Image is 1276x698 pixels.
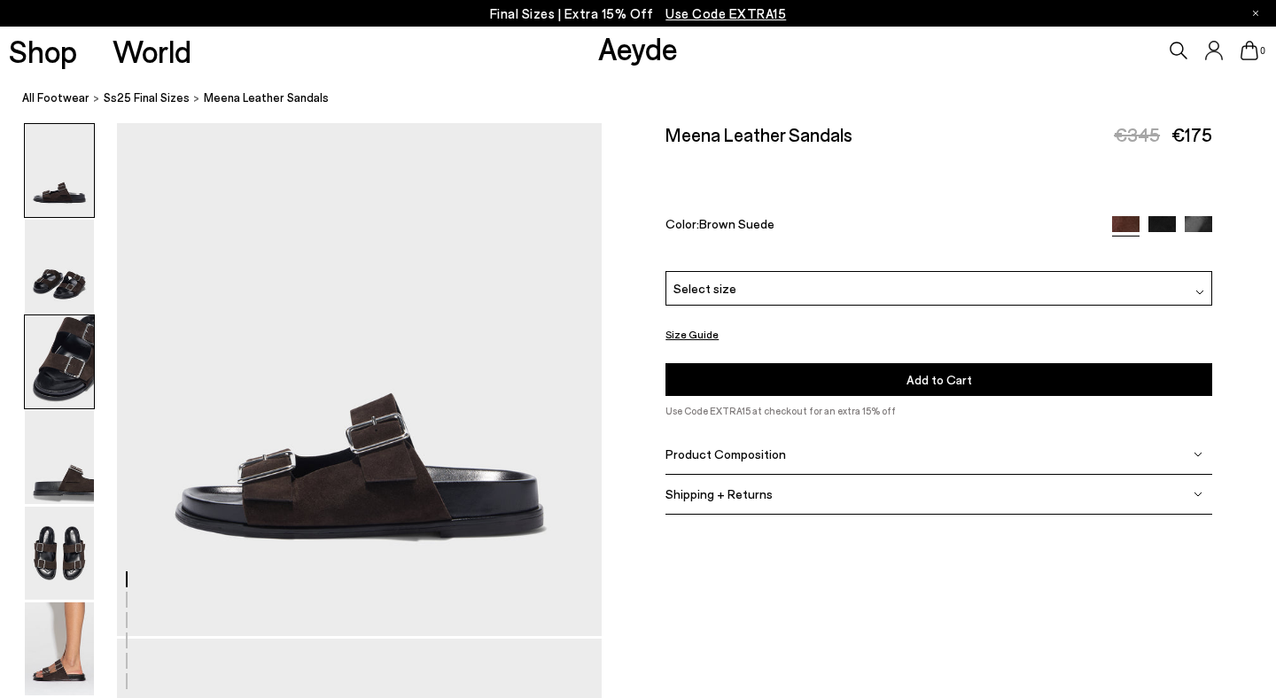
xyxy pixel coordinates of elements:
[665,486,773,501] span: Shipping + Returns
[25,602,94,695] img: Meena Leather Sandals - Image 6
[665,363,1212,396] button: Add to Cart
[906,372,972,387] span: Add to Cart
[665,123,852,145] h2: Meena Leather Sandals
[25,315,94,408] img: Meena Leather Sandals - Image 3
[104,90,190,105] span: Ss25 Final Sizes
[9,35,77,66] a: Shop
[1241,41,1258,60] a: 0
[113,35,191,66] a: World
[25,124,94,217] img: Meena Leather Sandals - Image 1
[1195,288,1204,297] img: svg%3E
[1194,489,1202,498] img: svg%3E
[490,3,787,25] p: Final Sizes | Extra 15% Off
[665,215,1094,236] div: Color:
[1114,123,1160,145] span: €345
[665,323,719,345] button: Size Guide
[1194,449,1202,458] img: svg%3E
[25,411,94,504] img: Meena Leather Sandals - Image 4
[22,74,1276,123] nav: breadcrumb
[1171,123,1212,145] span: €175
[22,89,89,107] a: All Footwear
[665,446,786,461] span: Product Composition
[665,5,786,21] span: Navigate to /collections/ss25-final-sizes
[673,279,736,298] span: Select size
[204,89,329,107] span: Meena Leather Sandals
[1258,46,1267,56] span: 0
[104,89,190,107] a: Ss25 Final Sizes
[665,403,1212,419] p: Use Code EXTRA15 at checkout for an extra 15% off
[25,507,94,600] img: Meena Leather Sandals - Image 5
[25,220,94,313] img: Meena Leather Sandals - Image 2
[699,215,774,230] span: Brown Suede
[598,29,678,66] a: Aeyde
